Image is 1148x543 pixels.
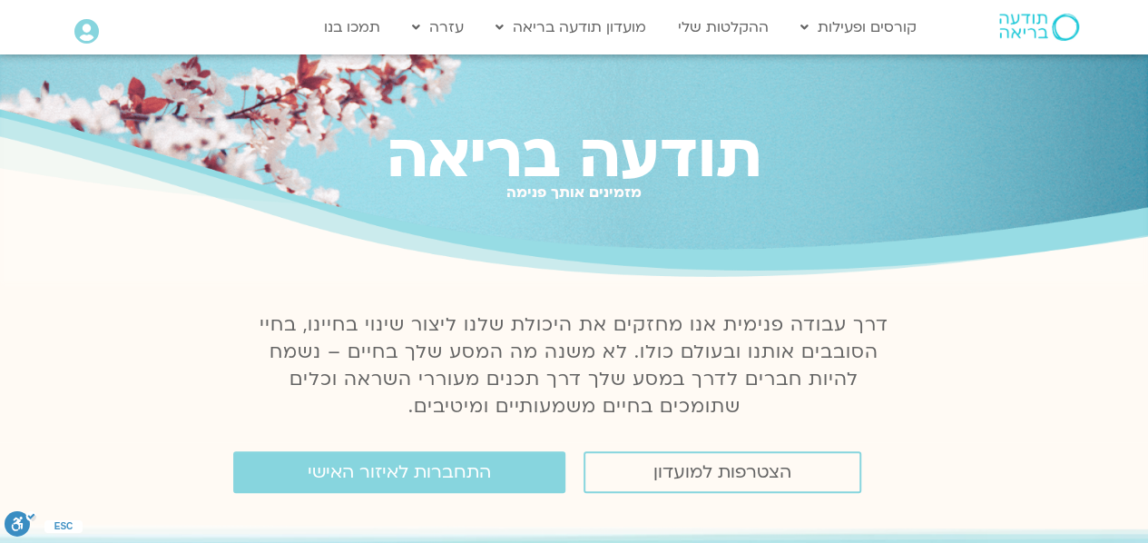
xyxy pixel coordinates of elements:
span: התחברות לאיזור האישי [308,462,491,482]
p: דרך עבודה פנימית אנו מחזקים את היכולת שלנו ליצור שינוי בחיינו, בחיי הסובבים אותנו ובעולם כולו. לא... [250,311,899,420]
a: תמכו בנו [315,10,389,44]
a: הצטרפות למועדון [584,451,861,493]
a: התחברות לאיזור האישי [233,451,565,493]
img: תודעה בריאה [999,14,1079,41]
span: הצטרפות למועדון [653,462,791,482]
a: קורסים ופעילות [791,10,926,44]
a: עזרה [403,10,473,44]
a: מועדון תודעה בריאה [486,10,655,44]
a: ההקלטות שלי [669,10,778,44]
